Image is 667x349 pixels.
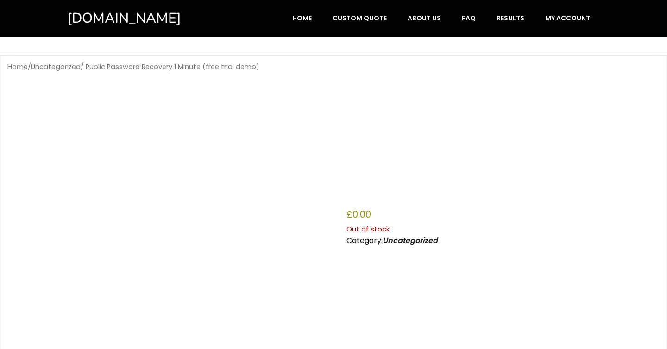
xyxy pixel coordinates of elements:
[7,62,28,71] a: Home
[545,14,590,22] span: My account
[535,9,600,27] a: My account
[292,14,312,22] span: Home
[346,208,352,221] span: £
[67,9,220,27] a: [DOMAIN_NAME]
[346,93,660,201] h1: Public Password Recovery 1 Minute (free trial demo)
[346,208,371,221] bdi: 0.00
[497,14,524,22] span: Results
[31,62,81,71] a: Uncategorized
[487,9,534,27] a: Results
[462,14,476,22] span: FAQ
[346,223,660,235] p: Out of stock
[7,62,660,71] nav: Breadcrumb
[283,9,321,27] a: Home
[383,235,438,246] a: Uncategorized
[408,14,441,22] span: About Us
[398,9,451,27] a: About Us
[323,9,396,27] a: Custom Quote
[333,14,387,22] span: Custom Quote
[452,9,485,27] a: FAQ
[346,235,438,246] span: Category:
